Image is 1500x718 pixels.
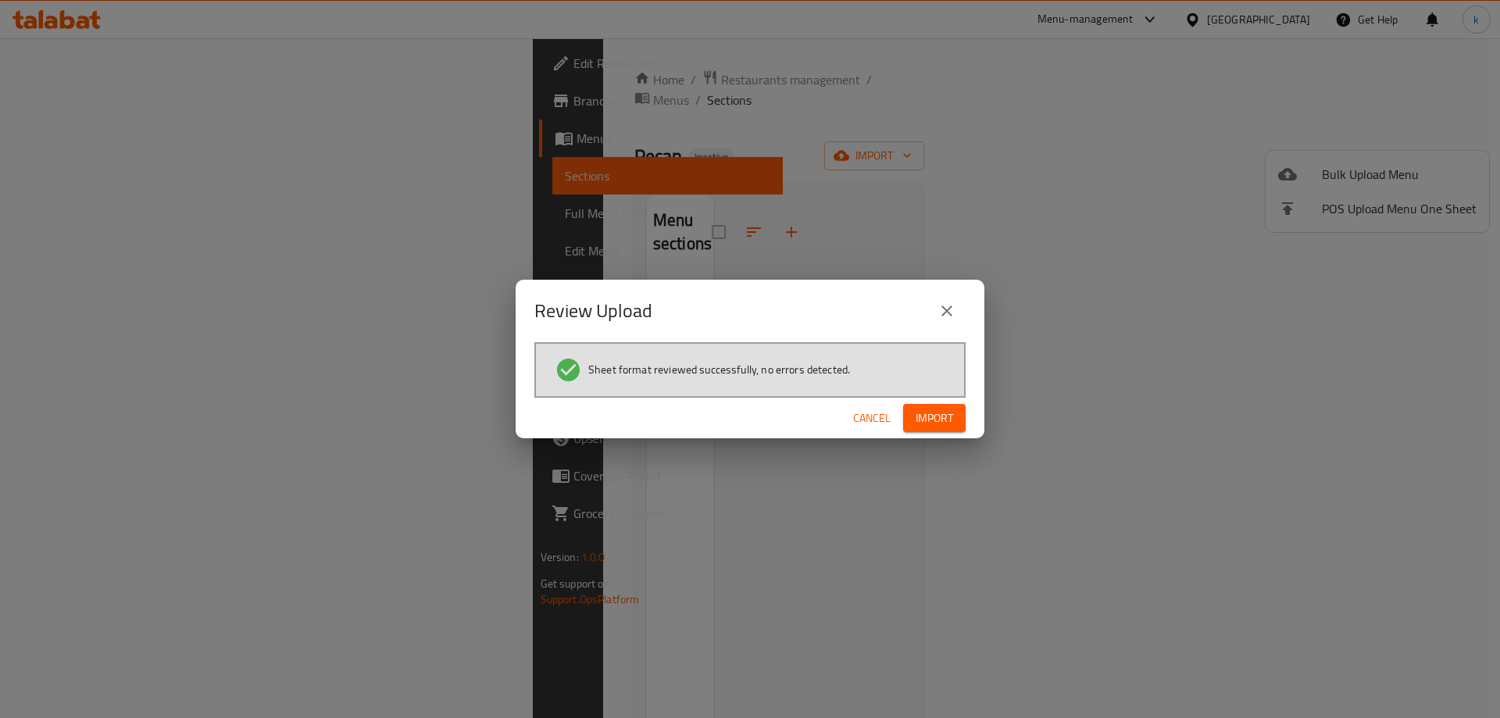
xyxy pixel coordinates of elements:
[847,404,897,433] button: Cancel
[534,298,652,323] h2: Review Upload
[916,409,953,428] span: Import
[853,409,891,428] span: Cancel
[903,404,966,433] button: Import
[928,292,966,330] button: close
[588,362,850,377] span: Sheet format reviewed successfully, no errors detected.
